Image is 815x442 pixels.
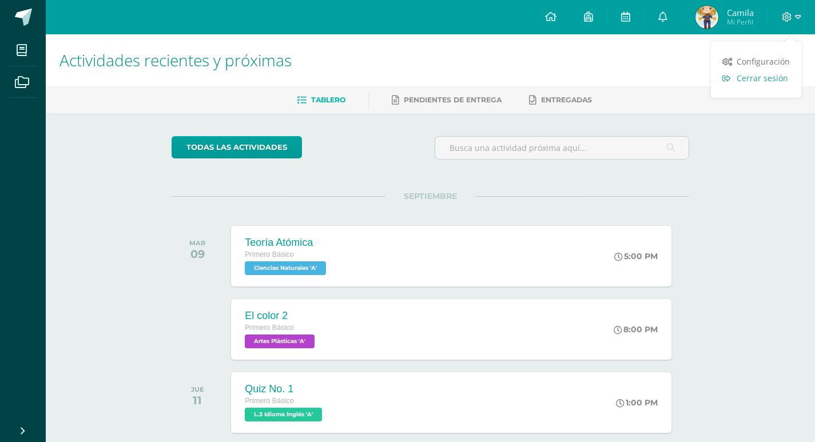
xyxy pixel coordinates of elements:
[614,251,658,261] div: 5:00 PM
[245,237,329,249] div: Teoría Atómica
[711,70,801,86] a: Cerrar sesión
[541,95,592,104] span: Entregadas
[245,408,322,421] span: L.3 Idioma Inglés 'A'
[711,53,801,70] a: Configuración
[614,324,658,335] div: 8:00 PM
[297,91,345,109] a: Tablero
[245,250,293,258] span: Primero Básico
[695,6,718,29] img: 616c03aa6a5b2cbbfb955a68e3f8a760.png
[172,136,302,158] a: todas las Actividades
[385,191,475,201] span: SEPTIEMBRE
[737,73,788,83] span: Cerrar sesión
[392,91,502,109] a: Pendientes de entrega
[245,310,317,322] div: El color 2
[727,7,754,18] span: Camila
[737,56,790,67] span: Configuración
[435,137,689,159] input: Busca una actividad próxima aquí...
[59,49,292,71] span: Actividades recientes y próximas
[529,91,592,109] a: Entregadas
[189,239,205,247] div: MAR
[245,335,315,348] span: Artes Plásticas 'A'
[245,383,325,395] div: Quiz No. 1
[616,397,658,408] div: 1:00 PM
[245,397,293,405] span: Primero Básico
[404,95,502,104] span: Pendientes de entrega
[245,324,293,332] span: Primero Básico
[189,247,205,261] div: 09
[727,17,754,27] span: Mi Perfil
[311,95,345,104] span: Tablero
[245,261,326,275] span: Ciencias Naturales 'A'
[191,385,204,393] div: JUE
[191,393,204,407] div: 11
